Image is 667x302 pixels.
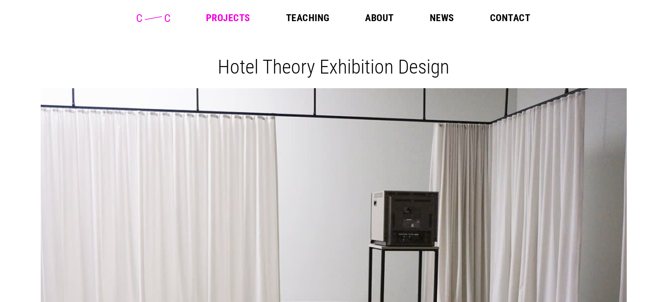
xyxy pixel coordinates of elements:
[430,13,454,23] a: News
[490,13,530,23] a: Contact
[206,13,250,23] a: Projects
[286,13,330,23] a: Teaching
[365,13,394,23] a: About
[47,55,620,78] h1: Hotel Theory Exhibition Design
[206,13,530,23] nav: Main Menu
